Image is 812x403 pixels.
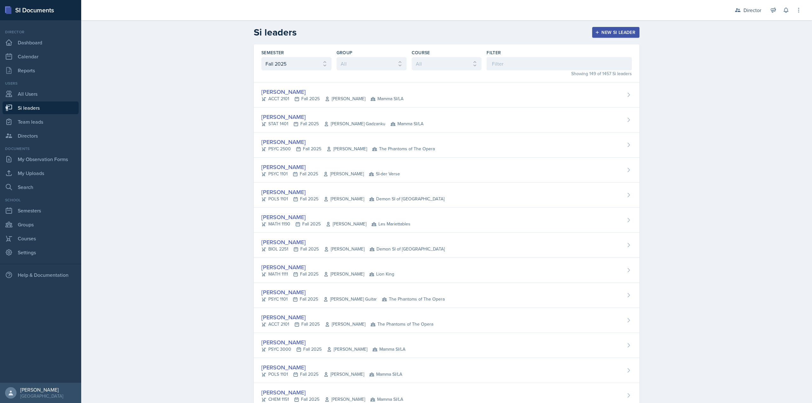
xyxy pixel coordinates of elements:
a: [PERSON_NAME] MATH 1190Fall 2025[PERSON_NAME] Les Mariettables [254,208,639,233]
div: [PERSON_NAME] [261,338,405,347]
a: Groups [3,218,79,231]
div: Director [3,29,79,35]
span: Mamma SI/LA [370,396,403,403]
div: [PERSON_NAME] [261,88,403,96]
a: [PERSON_NAME] BIOL 2251Fall 2025[PERSON_NAME] Demon SI of [GEOGRAPHIC_DATA] [254,233,639,258]
div: [PERSON_NAME] [261,213,410,221]
div: Director [743,6,761,14]
div: [PERSON_NAME] [261,388,403,397]
div: School [3,197,79,203]
div: CHEM 1151 Fall 2025 [261,396,403,403]
a: [PERSON_NAME] ACCT 2101Fall 2025[PERSON_NAME] Mamma SI/LA [254,82,639,107]
div: [PERSON_NAME] [261,263,394,271]
a: Reports [3,64,79,77]
span: Mamma SI/LA [372,346,405,353]
a: [PERSON_NAME] POLS 1101Fall 2025[PERSON_NAME] Demon SI of [GEOGRAPHIC_DATA] [254,183,639,208]
a: [PERSON_NAME] POLS 1101Fall 2025[PERSON_NAME] Mamma SI/LA [254,358,639,383]
div: [PERSON_NAME] [261,238,445,246]
span: The Phantoms of The Opera [372,146,435,152]
a: Directors [3,129,79,142]
div: [GEOGRAPHIC_DATA] [20,393,63,399]
a: Si leaders [3,101,79,114]
a: Settings [3,246,79,259]
span: [PERSON_NAME] [325,321,365,328]
div: PSYC 3000 Fall 2025 [261,346,405,353]
span: The Phantoms of The Opera [370,321,433,328]
div: [PERSON_NAME] [261,113,423,121]
label: Semester [261,49,284,56]
span: Demon SI of [GEOGRAPHIC_DATA] [369,196,444,202]
span: [PERSON_NAME] [324,271,364,277]
div: POLS 1101 Fall 2025 [261,371,402,378]
a: [PERSON_NAME] PSYC 1101Fall 2025[PERSON_NAME] SI-der Verse [254,158,639,183]
span: [PERSON_NAME] [324,246,364,252]
a: Search [3,181,79,193]
div: Users [3,81,79,86]
button: New Si leader [592,27,639,38]
a: Semesters [3,204,79,217]
div: STAT 1401 Fall 2025 [261,120,423,127]
span: [PERSON_NAME] [323,171,364,177]
a: Calendar [3,50,79,63]
a: My Uploads [3,167,79,179]
span: [PERSON_NAME] [324,396,365,403]
a: Dashboard [3,36,79,49]
div: MATH 1190 Fall 2025 [261,221,410,227]
input: Filter [487,57,632,70]
span: [PERSON_NAME] [326,221,366,227]
span: Mamma SI/LA [370,95,403,102]
a: [PERSON_NAME] MATH 1111Fall 2025[PERSON_NAME] Lion King [254,258,639,283]
a: Team leads [3,115,79,128]
div: BIOL 2251 Fall 2025 [261,246,445,252]
div: New Si leader [596,30,635,35]
div: [PERSON_NAME] [261,313,433,322]
label: Group [337,49,353,56]
span: Mamma SI/LA [369,371,402,378]
a: My Observation Forms [3,153,79,166]
span: Les Mariettables [371,221,410,227]
div: ACCT 2101 Fall 2025 [261,95,403,102]
a: [PERSON_NAME] STAT 1401Fall 2025[PERSON_NAME] Gadzanku Mamma SI/LA [254,107,639,133]
div: PSYC 1101 Fall 2025 [261,171,400,177]
div: Help & Documentation [3,269,79,281]
div: PSYC 1101 Fall 2025 [261,296,445,302]
span: [PERSON_NAME] [327,346,367,353]
label: Course [412,49,430,56]
div: POLS 1101 Fall 2025 [261,196,444,202]
a: [PERSON_NAME] PSYC 3000Fall 2025[PERSON_NAME] Mamma SI/LA [254,333,639,358]
a: [PERSON_NAME] PSYC 1101Fall 2025[PERSON_NAME] Guitar The Phantoms of The Opera [254,283,639,308]
span: [PERSON_NAME] [324,371,364,378]
a: [PERSON_NAME] PSYC 2500Fall 2025[PERSON_NAME] The Phantoms of The Opera [254,133,639,158]
div: [PERSON_NAME] [261,163,400,171]
a: All Users [3,88,79,100]
span: [PERSON_NAME] [325,95,365,102]
div: ACCT 2101 Fall 2025 [261,321,433,328]
div: [PERSON_NAME] [261,363,402,372]
div: [PERSON_NAME] [261,138,435,146]
h2: Si leaders [254,27,297,38]
span: SI-der Verse [369,171,400,177]
div: [PERSON_NAME] [261,288,445,296]
span: Demon SI of [GEOGRAPHIC_DATA] [370,246,445,252]
span: The Phantoms of The Opera [382,296,445,302]
span: Lion King [369,271,394,277]
div: MATH 1111 Fall 2025 [261,271,394,277]
div: [PERSON_NAME] [261,188,444,196]
span: [PERSON_NAME] Guitar [323,296,377,302]
span: Mamma SI/LA [390,120,423,127]
div: Documents [3,146,79,152]
span: [PERSON_NAME] Gadzanku [324,120,385,127]
span: [PERSON_NAME] [324,196,364,202]
div: [PERSON_NAME] [20,387,63,393]
a: [PERSON_NAME] ACCT 2101Fall 2025[PERSON_NAME] The Phantoms of The Opera [254,308,639,333]
div: Showing 149 of 1457 Si leaders [487,70,632,77]
span: [PERSON_NAME] [326,146,367,152]
a: Courses [3,232,79,245]
div: PSYC 2500 Fall 2025 [261,146,435,152]
label: Filter [487,49,501,56]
